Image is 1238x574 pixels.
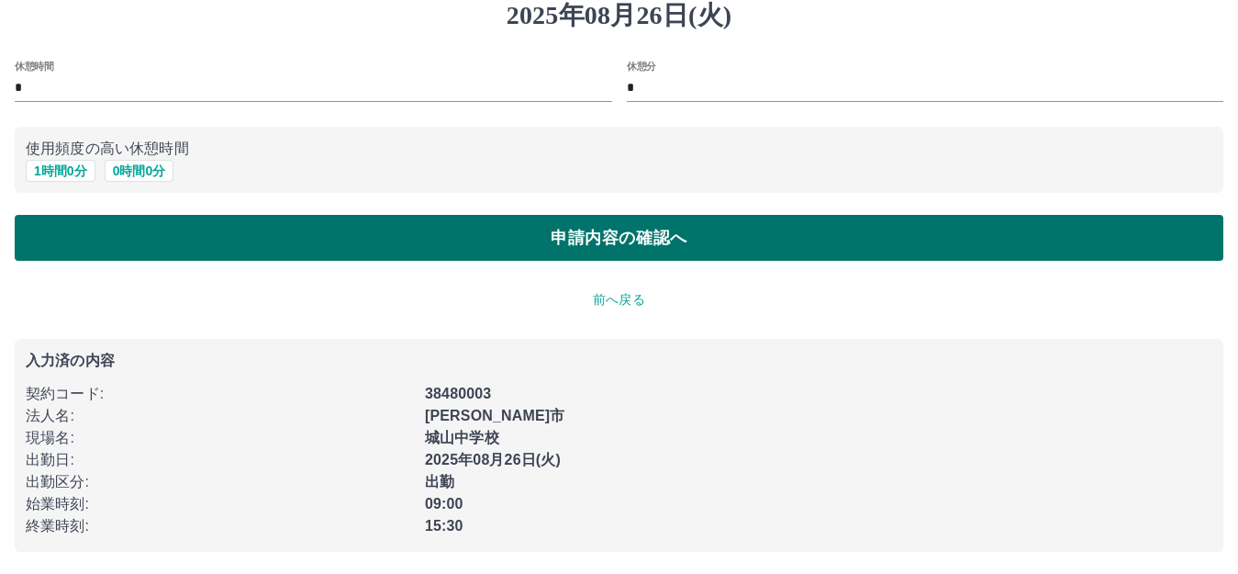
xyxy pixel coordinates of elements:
[26,160,95,182] button: 1時間0分
[26,354,1212,368] p: 入力済の内容
[425,430,499,445] b: 城山中学校
[15,59,53,73] label: 休憩時間
[26,138,1212,160] p: 使用頻度の高い休憩時間
[26,405,414,427] p: 法人名 :
[26,449,414,471] p: 出勤日 :
[26,383,414,405] p: 契約コード :
[26,493,414,515] p: 始業時刻 :
[15,290,1223,310] p: 前へ戻る
[425,518,463,534] b: 15:30
[26,515,414,537] p: 終業時刻 :
[26,471,414,493] p: 出勤区分 :
[627,59,656,73] label: 休憩分
[425,408,564,423] b: [PERSON_NAME]市
[105,160,174,182] button: 0時間0分
[425,474,454,490] b: 出勤
[15,215,1223,261] button: 申請内容の確認へ
[425,496,463,512] b: 09:00
[425,386,491,401] b: 38480003
[26,427,414,449] p: 現場名 :
[425,452,561,467] b: 2025年08月26日(火)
